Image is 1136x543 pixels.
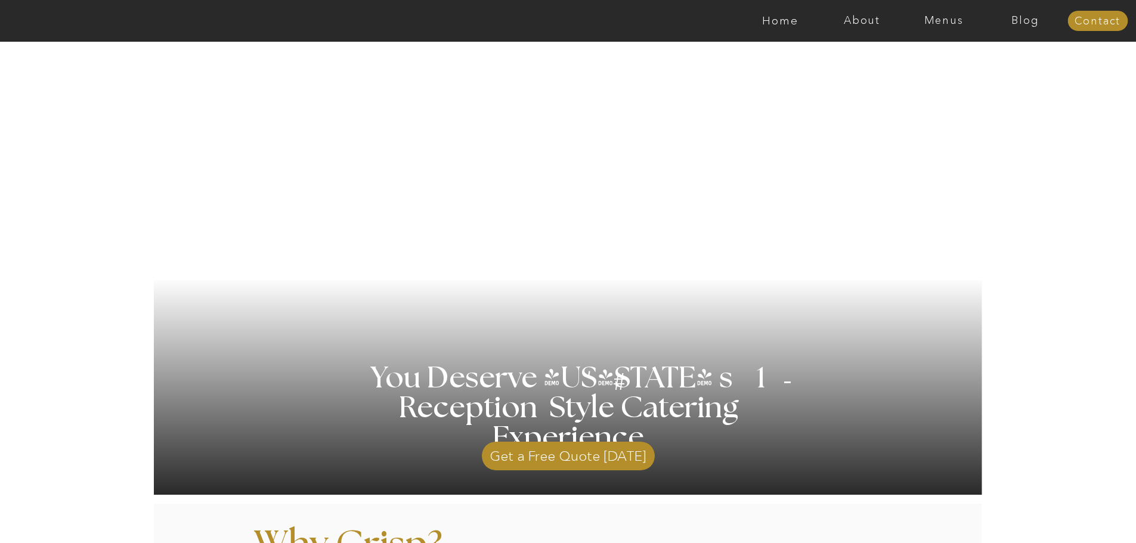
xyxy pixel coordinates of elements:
[1067,15,1128,27] a: Contact
[985,15,1066,27] a: Blog
[760,350,795,418] h3: '
[587,370,655,405] h3: #
[821,15,903,27] a: About
[329,364,808,453] h1: You Deserve [US_STATE] s 1 Reception Style Catering Experience
[482,436,655,470] a: Get a Free Quote [DATE]
[739,15,821,27] a: Home
[565,364,614,394] h3: '
[903,15,985,27] a: Menus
